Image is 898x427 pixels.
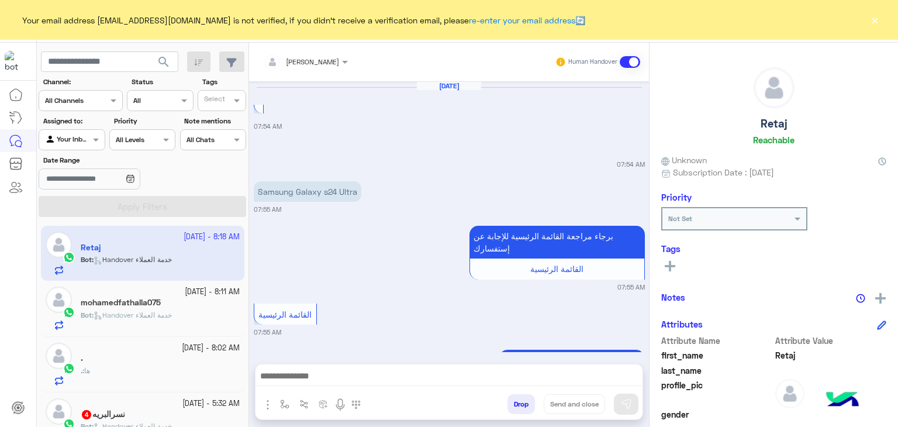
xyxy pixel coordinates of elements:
button: search [150,51,178,77]
label: Priority [114,116,174,126]
img: Trigger scenario [299,400,309,409]
small: 07:55 AM [617,283,645,292]
span: القائمة الرئيسية [530,264,583,274]
label: Date Range [43,155,174,166]
button: × [869,14,880,26]
span: . [81,366,82,375]
button: Send and close [544,394,605,414]
label: Status [132,77,192,87]
h6: Attributes [661,319,703,329]
h5: Retaj [761,117,788,130]
span: 4 [82,410,91,419]
h5: mohamedfathalla075 [81,298,161,308]
img: make a call [351,400,361,409]
img: defaultAdmin.png [46,398,72,425]
span: null [775,408,887,421]
span: Unknown [661,154,707,166]
span: gender [661,408,773,421]
span: Bot [81,311,92,319]
label: Assigned to: [43,116,103,126]
img: defaultAdmin.png [754,68,794,108]
button: Apply Filters [39,196,246,217]
label: Channel: [43,77,122,87]
img: send message [620,398,632,410]
h5: . [81,353,83,363]
button: select flow [275,394,295,414]
b: : [81,311,94,319]
span: Handover خدمة العملاء [94,311,172,319]
img: hulul-logo.png [822,380,863,421]
h6: Reachable [753,135,795,145]
span: search [157,55,171,69]
img: defaultAdmin.png [46,343,72,369]
span: [PERSON_NAME] [286,57,339,66]
img: WhatsApp [63,307,75,318]
span: Subscription Date : [DATE] [673,166,774,178]
p: 3/10/2025, 7:55 AM [469,226,645,259]
h5: نسرالبريه [81,409,125,419]
img: defaultAdmin.png [775,379,804,408]
span: Attribute Value [775,335,887,347]
small: 07:55 AM [254,205,281,214]
span: first_name [661,349,773,361]
span: القائمة الرئيسية [258,309,312,319]
h6: Priority [661,192,692,202]
span: ها [84,366,90,375]
p: 3/10/2025, 7:55 AM [254,181,361,202]
span: last_name [661,364,773,377]
img: select flow [280,400,289,409]
img: 1403182699927242 [5,51,26,72]
span: Retaj [775,349,887,361]
img: create order [319,400,328,409]
h6: Tags [661,243,886,254]
small: Human Handover [568,57,617,67]
h6: Notes [661,292,685,302]
img: send attachment [261,398,275,412]
b: : [81,366,84,375]
span: profile_pic [661,379,773,406]
img: defaultAdmin.png [46,287,72,313]
b: Not Set [668,214,692,223]
span: Your email address [EMAIL_ADDRESS][DOMAIN_NAME] is not verified, if you didn't receive a verifica... [22,14,585,26]
button: Drop [507,394,535,414]
small: 07:54 AM [254,122,282,131]
img: send voice note [333,398,347,412]
small: [DATE] - 8:11 AM [185,287,240,298]
div: Select [202,94,225,107]
small: [DATE] - 8:02 AM [182,343,240,354]
label: Note mentions [184,116,244,126]
img: notes [856,294,865,303]
small: [DATE] - 5:32 AM [182,398,240,409]
label: Tags [202,77,245,87]
small: 07:55 AM [254,328,281,337]
button: create order [314,394,333,414]
h6: [DATE] [417,82,481,90]
button: Trigger scenario [295,394,314,414]
span: Attribute Name [661,335,773,347]
a: re-enter your email address [469,15,575,25]
img: WhatsApp [63,363,75,374]
small: 07:54 AM [617,160,645,169]
img: add [875,293,886,304]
